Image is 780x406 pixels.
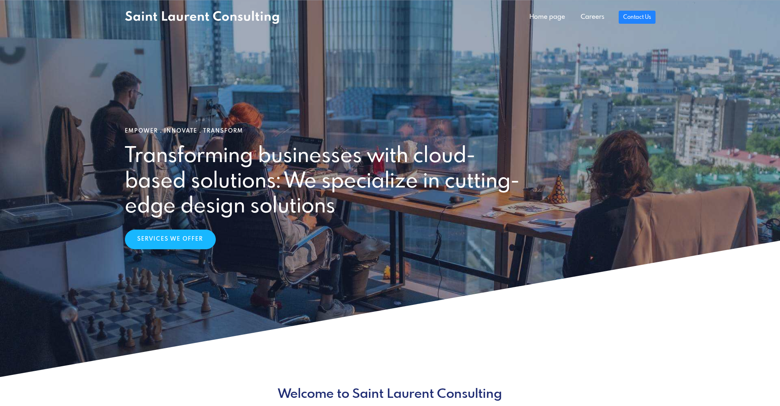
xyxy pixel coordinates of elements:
h1: Empower . Innovate . Transform [125,128,656,134]
h2: Transforming businesses with cloud-based solutions: We specialize in cutting-edge design solutions [125,144,523,219]
a: Contact Us [619,11,655,24]
a: Home page [522,9,573,25]
h2: Welcome to Saint Laurent Consulting [125,387,656,402]
a: Careers [573,9,612,25]
a: Services We Offer [125,230,216,249]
